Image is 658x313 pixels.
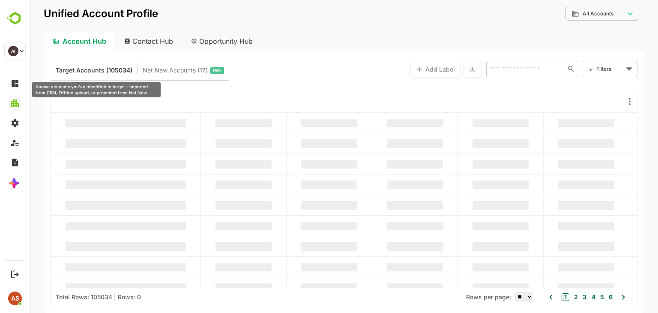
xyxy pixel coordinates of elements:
div: All Accounts [535,6,608,22]
button: Logout [9,268,21,280]
div: Filters [566,64,594,73]
div: All Accounts [541,10,595,18]
div: Opportunity Hub [154,32,230,51]
div: AI [8,46,18,56]
span: New [183,65,191,76]
div: Filters [565,60,607,78]
div: Contact Hub [87,32,151,51]
span: Target Accounts (105034) [26,65,102,76]
button: Export the selected data as CSV [434,61,452,78]
button: 2 [542,292,548,302]
p: Unified Account Profile [14,9,128,19]
div: Newly surfaced ICP-fit accounts from Intent, Website, LinkedIn, and other engagement signals. [113,65,194,76]
span: Rows per page: [436,293,481,301]
span: Net New Accounts ( 17 ) [113,65,178,76]
button: 5 [568,292,574,302]
div: Total Rows: 105034 | Rows: 0 [26,293,111,301]
button: Add Label [380,61,431,78]
button: 1 [532,293,539,301]
button: 4 [559,292,565,302]
button: 6 [577,292,583,302]
img: BambooboxLogoMark.f1c84d78b4c51b1a7b5f700c9845e183.svg [4,10,26,27]
span: All Accounts [553,11,583,17]
button: 3 [550,292,556,302]
div: Account Hub [14,32,84,51]
div: AS [8,292,22,305]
